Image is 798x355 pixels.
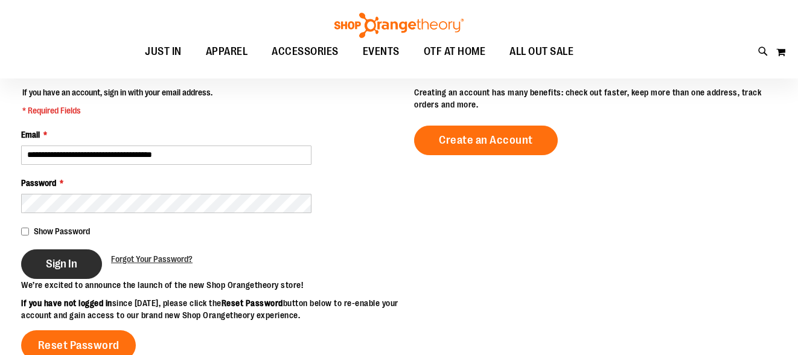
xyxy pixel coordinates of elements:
a: Create an Account [414,126,558,155]
span: ALL OUT SALE [509,38,573,65]
span: Create an Account [439,133,533,147]
p: We’re excited to announce the launch of the new Shop Orangetheory store! [21,279,399,291]
button: Sign In [21,249,102,279]
span: OTF AT HOME [424,38,486,65]
p: Creating an account has many benefits: check out faster, keep more than one address, track orders... [414,86,777,110]
span: Forgot Your Password? [111,254,193,264]
span: JUST IN [145,38,182,65]
span: Password [21,178,56,188]
span: * Required Fields [22,104,212,117]
span: Email [21,130,40,139]
legend: If you have an account, sign in with your email address. [21,86,214,117]
span: Show Password [34,226,90,236]
span: APPAREL [206,38,248,65]
img: Shop Orangetheory [333,13,465,38]
strong: If you have not logged in [21,298,112,308]
span: Reset Password [38,339,120,352]
p: since [DATE], please click the button below to re-enable your account and gain access to our bran... [21,297,399,321]
a: Forgot Your Password? [111,253,193,265]
span: EVENTS [363,38,400,65]
span: ACCESSORIES [272,38,339,65]
span: Sign In [46,257,77,270]
strong: Reset Password [222,298,283,308]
